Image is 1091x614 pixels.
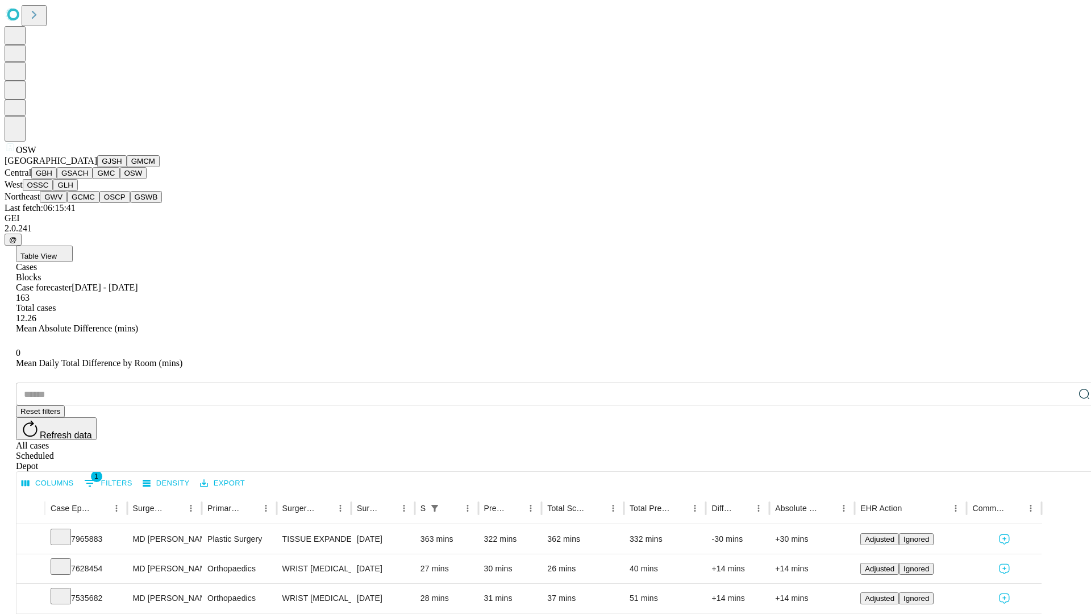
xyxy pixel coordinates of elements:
div: WRIST [MEDICAL_DATA] SURGERY RELEASE TRANSVERSE [MEDICAL_DATA] LIGAMENT [282,554,345,583]
span: [DATE] - [DATE] [72,283,138,292]
button: Adjusted [860,563,899,575]
button: Density [140,475,193,492]
button: Menu [751,500,767,516]
button: Ignored [899,533,934,545]
button: GJSH [97,155,127,167]
div: WRIST [MEDICAL_DATA] SURGERY RELEASE TRANSVERSE [MEDICAL_DATA] LIGAMENT [282,584,345,613]
div: 27 mins [420,554,473,583]
button: Export [197,475,248,492]
div: Total Scheduled Duration [547,504,588,513]
div: +14 mins [775,584,849,613]
span: Adjusted [865,594,894,603]
span: Mean Daily Total Difference by Room (mins) [16,358,182,368]
div: 7965883 [51,525,122,554]
button: Menu [258,500,274,516]
div: 31 mins [484,584,536,613]
div: +30 mins [775,525,849,554]
button: Menu [836,500,852,516]
button: Sort [1007,500,1023,516]
div: Difference [711,504,734,513]
button: Sort [671,500,687,516]
div: +14 mins [775,554,849,583]
span: Ignored [903,565,929,573]
div: 332 mins [630,525,701,554]
div: Predicted In Room Duration [484,504,506,513]
span: Ignored [903,535,929,544]
button: Table View [16,246,73,262]
button: Adjusted [860,533,899,545]
div: MD [PERSON_NAME] [133,554,196,583]
button: Sort [507,500,523,516]
button: Menu [687,500,703,516]
span: Adjusted [865,535,894,544]
span: Refresh data [40,430,92,440]
div: 1 active filter [427,500,443,516]
button: Adjusted [860,592,899,604]
button: GMC [93,167,119,179]
span: 12.26 [16,313,36,323]
button: Sort [317,500,332,516]
div: [DATE] [357,525,409,554]
button: OSSC [23,179,53,191]
button: GSACH [57,167,93,179]
button: Menu [460,500,476,516]
div: +14 mins [711,584,764,613]
div: Orthopaedics [207,584,270,613]
div: 7535682 [51,584,122,613]
div: Absolute Difference [775,504,819,513]
button: Menu [948,500,964,516]
button: GBH [31,167,57,179]
div: Comments [972,504,1005,513]
button: GLH [53,179,77,191]
div: MD [PERSON_NAME] [133,584,196,613]
div: 40 mins [630,554,701,583]
span: Northeast [5,192,40,201]
button: Expand [22,589,39,609]
span: 0 [16,348,20,358]
span: OSW [16,145,36,155]
span: Adjusted [865,565,894,573]
div: Orthopaedics [207,554,270,583]
button: Sort [589,500,605,516]
button: OSCP [99,191,130,203]
button: GCMC [67,191,99,203]
span: [GEOGRAPHIC_DATA] [5,156,97,165]
button: Menu [396,500,412,516]
div: +14 mins [711,554,764,583]
button: Menu [523,500,539,516]
span: @ [9,235,17,244]
button: Menu [605,500,621,516]
div: Surgeon Name [133,504,166,513]
button: Sort [820,500,836,516]
div: 51 mins [630,584,701,613]
button: Show filters [427,500,443,516]
div: Case Epic Id [51,504,91,513]
div: 26 mins [547,554,618,583]
button: Sort [735,500,751,516]
span: Mean Absolute Difference (mins) [16,323,138,333]
div: Scheduled In Room Duration [420,504,426,513]
button: Sort [903,500,919,516]
div: 363 mins [420,525,473,554]
span: Table View [20,252,57,260]
span: Case forecaster [16,283,72,292]
div: [DATE] [357,554,409,583]
span: Total cases [16,303,56,313]
button: Sort [380,500,396,516]
div: 7628454 [51,554,122,583]
button: Expand [22,559,39,579]
span: 163 [16,293,30,302]
div: GEI [5,213,1086,223]
button: @ [5,234,22,246]
div: 37 mins [547,584,618,613]
div: Surgery Name [282,504,315,513]
button: Sort [444,500,460,516]
button: GWV [40,191,67,203]
button: Menu [332,500,348,516]
button: Show filters [81,474,135,492]
button: Select columns [19,475,77,492]
button: Menu [109,500,124,516]
button: Menu [1023,500,1039,516]
button: Sort [242,500,258,516]
div: 30 mins [484,554,536,583]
